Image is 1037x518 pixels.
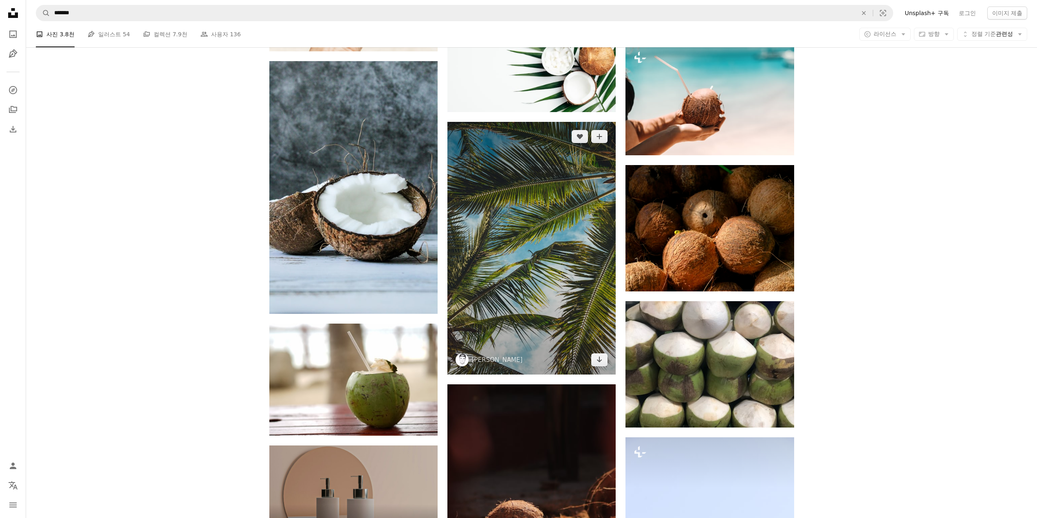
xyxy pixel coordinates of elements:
[971,31,996,37] span: 정렬 기준
[900,7,953,20] a: Unsplash+ 구독
[987,7,1027,20] button: 이미지 제출
[625,43,794,155] img: 코코넛에 칵테일을 닫습니다. 해변 외관.
[172,30,187,39] span: 7.9천
[625,361,794,368] a: 코코넛 더미가 서로 겹쳐져 있다
[874,31,896,37] span: 라이선스
[914,28,954,41] button: 방향
[200,21,241,47] a: 사용자 136
[954,7,981,20] a: 로그인
[5,5,21,23] a: 홈 — Unsplash
[269,324,438,436] img: 갈색 나무 테이블에 녹색 과일
[447,52,616,60] a: 반쪽과 코코넛 플레이크가 그릇에 뿌려진 코코넛 과일, 흰색 바탕에 열대 야자 잎. 플랫 레이, 평면도. 여름 배경입니다.
[928,31,940,37] span: 방향
[36,5,50,21] button: Unsplash 검색
[859,28,911,41] button: 라이선스
[572,130,588,143] button: 좋아요
[269,61,438,314] img: 흰 눈에 갈색과 흰색 코코넛 껍질
[230,30,241,39] span: 136
[625,225,794,232] a: 둥근 물체의 그룹
[971,30,1013,38] span: 관련성
[88,21,130,47] a: 일러스트 54
[625,165,794,291] img: 둥근 물체의 그룹
[5,26,21,42] a: 사진
[591,353,608,366] a: 다운로드
[269,183,438,191] a: 흰 눈에 갈색과 흰색 코코넛 껍질
[269,376,438,383] a: 갈색 나무 테이블에 녹색 과일
[873,5,893,21] button: 시각적 검색
[625,95,794,103] a: 코코넛에 칵테일을 닫습니다. 해변 외관.
[5,121,21,137] a: 다운로드 내역
[957,28,1027,41] button: 정렬 기준관련성
[5,101,21,118] a: 컬렉션
[447,507,616,514] a: 나무 테이블 위에 앉아 있는 코코넛 더미
[456,353,469,366] img: Peter Fogden의 프로필로 이동
[591,130,608,143] button: 컬렉션에 추가
[36,5,893,21] form: 사이트 전체에서 이미지 찾기
[143,21,187,47] a: 컬렉션 7.9천
[5,46,21,62] a: 일러스트
[855,5,873,21] button: 삭제
[123,30,130,39] span: 54
[447,244,616,251] a: coconut tree leaves under blue sky during daytime
[472,356,523,364] a: [PERSON_NAME]
[5,497,21,513] button: 메뉴
[5,82,21,98] a: 탐색
[625,301,794,428] img: 코코넛 더미가 서로 겹쳐져 있다
[5,477,21,494] button: 언어
[5,458,21,474] a: 로그인 / 가입
[447,122,616,375] img: coconut tree leaves under blue sky during daytime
